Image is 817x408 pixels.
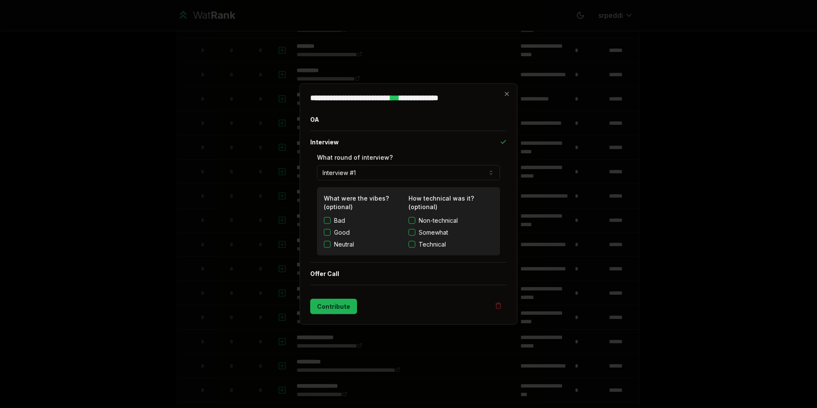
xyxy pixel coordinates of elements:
[310,109,507,131] button: OA
[408,241,415,248] button: Technical
[408,217,415,224] button: Non-technical
[408,195,474,210] label: How technical was it? (optional)
[317,154,393,161] label: What round of interview?
[419,216,458,225] span: Non-technical
[310,299,357,314] button: Contribute
[408,229,415,236] button: Somewhat
[334,216,345,225] label: Bad
[310,131,507,153] button: Interview
[334,240,354,249] label: Neutral
[310,263,507,285] button: Offer Call
[419,240,446,249] span: Technical
[334,228,350,237] label: Good
[310,153,507,262] div: Interview
[419,228,448,237] span: Somewhat
[324,195,389,210] label: What were the vibes? (optional)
